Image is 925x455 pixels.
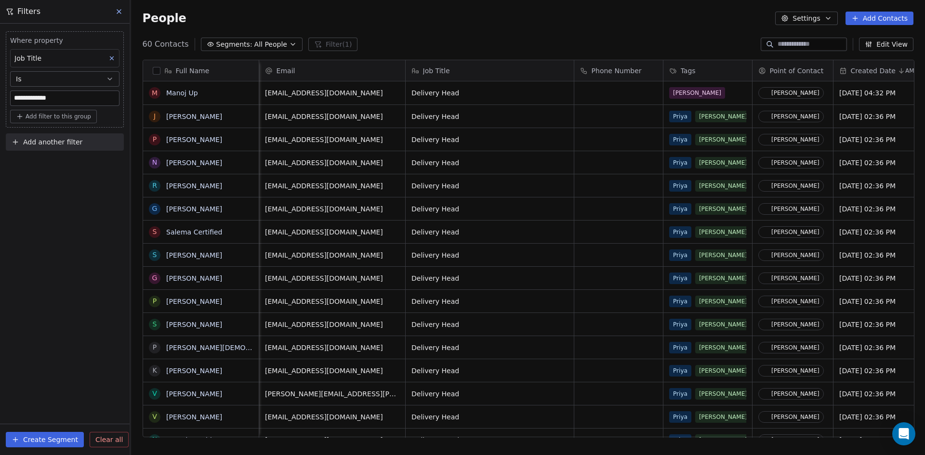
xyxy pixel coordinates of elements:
span: Phone Number [592,66,642,76]
span: [EMAIL_ADDRESS][DOMAIN_NAME] [265,250,399,260]
span: [PERSON_NAME] [695,388,751,400]
span: [DATE] 02:36 PM [839,366,916,376]
span: Priya [669,180,691,192]
span: [DATE] 02:36 PM [839,158,916,168]
span: People [143,11,186,26]
span: Job Title [423,66,450,76]
div: [PERSON_NAME] [771,159,819,166]
span: Priya [669,249,691,261]
span: [PERSON_NAME] [669,87,725,99]
div: Tags [663,60,752,81]
div: S [152,319,157,329]
span: Delivery Head [411,135,568,144]
div: [PERSON_NAME] [771,344,819,351]
button: Add Contacts [846,12,913,25]
a: [PERSON_NAME] [166,159,222,167]
div: [PERSON_NAME] [771,113,819,120]
span: [PERSON_NAME] [695,365,751,377]
span: [PERSON_NAME] [695,411,751,423]
span: Delivery Head [411,250,568,260]
span: [DATE] 02:36 PM [839,343,916,352]
span: [DATE] 02:36 PM [839,435,916,445]
span: Delivery Head [411,204,568,214]
span: Delivery Head [411,435,568,445]
span: [DATE] 04:32 PM [839,88,916,98]
div: [PERSON_NAME] [771,229,819,235]
span: Priya [669,411,691,423]
span: [EMAIL_ADDRESS][DOMAIN_NAME] [265,320,399,329]
span: [PERSON_NAME] [695,342,751,353]
span: Priya [669,434,691,446]
div: N [152,435,157,445]
div: M [152,88,158,98]
span: 60 Contacts [143,39,189,50]
span: [PERSON_NAME] [695,111,751,122]
span: Delivery Head [411,112,568,121]
span: Delivery Head [411,412,568,422]
span: [PERSON_NAME] [695,319,751,330]
div: [PERSON_NAME] [771,414,819,420]
div: V [152,389,157,399]
span: Priya [669,388,691,400]
div: [PERSON_NAME] [771,182,819,189]
span: [DATE] 02:36 PM [839,412,916,422]
div: J [153,111,155,121]
span: [DATE] 02:36 PM [839,112,916,121]
a: [PERSON_NAME] [166,390,222,398]
div: V [152,412,157,422]
div: [PERSON_NAME] [771,136,819,143]
span: [DATE] 02:36 PM [839,181,916,191]
span: Priya [669,319,691,330]
span: Delivery Head [411,273,568,283]
div: Phone Number [574,60,663,81]
button: Filter(1) [308,38,358,51]
div: [PERSON_NAME] [771,275,819,282]
span: [EMAIL_ADDRESS][DOMAIN_NAME] [265,158,399,168]
div: [PERSON_NAME] [771,206,819,212]
span: Priya [669,342,691,353]
span: [DATE] 02:36 PM [839,204,916,214]
span: Segments: [216,39,252,50]
span: [EMAIL_ADDRESS][DOMAIN_NAME] [265,112,399,121]
a: Naresh Erothi [166,436,212,444]
div: Point of Contact [753,60,833,81]
a: [PERSON_NAME] [166,367,222,375]
span: [EMAIL_ADDRESS][DOMAIN_NAME] [265,88,399,98]
span: Created Date [851,66,896,76]
span: [DATE] 02:36 PM [839,227,916,237]
span: [PERSON_NAME] [695,226,751,238]
span: [EMAIL_ADDRESS][DOMAIN_NAME] [265,412,399,422]
div: S [152,250,157,260]
div: S [152,227,157,237]
div: [PERSON_NAME] [771,90,819,96]
span: [PERSON_NAME] [695,180,751,192]
span: Priya [669,365,691,377]
span: [EMAIL_ADDRESS][DOMAIN_NAME] [265,366,399,376]
a: [PERSON_NAME] [166,298,222,305]
span: Priya [669,226,691,238]
span: [EMAIL_ADDRESS][DOMAIN_NAME] [265,343,399,352]
div: P [152,342,156,352]
a: [PERSON_NAME] [166,205,222,213]
span: [PERSON_NAME][EMAIL_ADDRESS][PERSON_NAME][DOMAIN_NAME] [265,389,399,399]
span: [PERSON_NAME] [695,157,751,169]
span: Email [277,66,295,76]
div: P [152,296,156,306]
span: Delivery Head [411,389,568,399]
span: [DATE] 02:36 PM [839,297,916,306]
button: Edit View [859,38,913,51]
div: Email [259,60,405,81]
span: [PERSON_NAME] [695,249,751,261]
div: [PERSON_NAME] [771,367,819,374]
span: [EMAIL_ADDRESS][DOMAIN_NAME] [265,297,399,306]
span: Delivery Head [411,158,568,168]
span: Priya [669,111,691,122]
div: Open Intercom Messenger [892,422,915,445]
span: Tags [681,66,696,76]
a: [PERSON_NAME][DEMOGRAPHIC_DATA] [166,344,299,351]
div: [PERSON_NAME] [771,390,819,397]
span: [EMAIL_ADDRESS][DOMAIN_NAME] [265,181,399,191]
span: [EMAIL_ADDRESS][DOMAIN_NAME] [265,273,399,283]
span: Priya [669,296,691,307]
div: [PERSON_NAME] [771,298,819,305]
